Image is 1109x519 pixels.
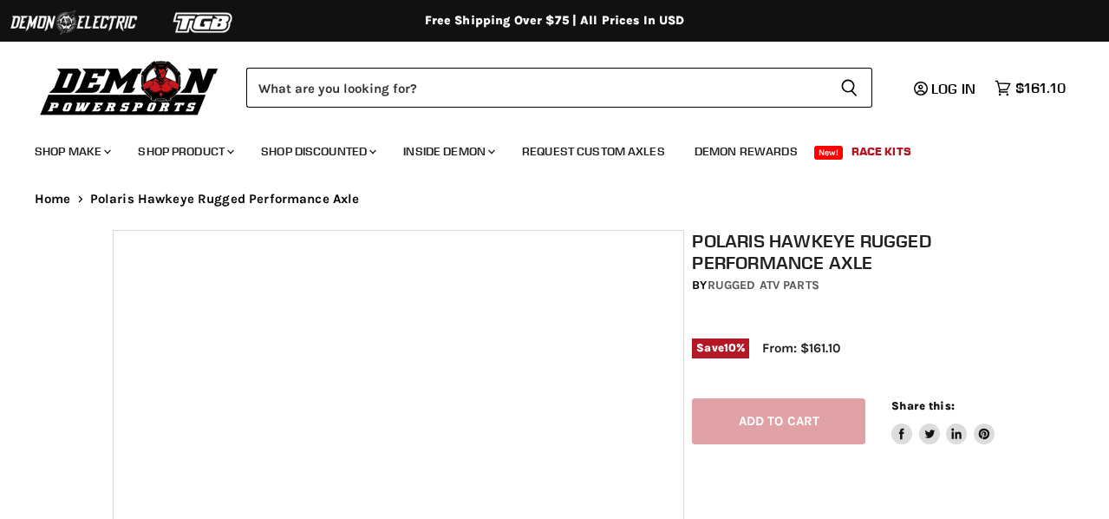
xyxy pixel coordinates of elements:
img: TGB Logo 2 [139,6,269,39]
span: Share this: [891,399,954,412]
aside: Share this: [891,398,995,444]
a: Inside Demon [390,134,506,169]
span: Log in [931,80,975,97]
div: by [692,276,1004,295]
a: Demon Rewards [682,134,811,169]
span: $161.10 [1015,80,1066,96]
h1: Polaris Hawkeye Rugged Performance Axle [692,230,1004,273]
button: Search [826,68,872,108]
span: Polaris Hawkeye Rugged Performance Axle [90,192,360,207]
span: From: $161.10 [762,340,840,356]
form: Product [246,68,872,108]
span: 10 [724,341,736,354]
img: Demon Electric Logo 2 [9,6,139,39]
a: Request Custom Axles [509,134,678,169]
input: Search [246,68,826,108]
a: Rugged ATV Parts [708,278,819,292]
a: Log in [906,81,986,96]
img: Demon Powersports [35,56,225,118]
a: Shop Product [125,134,245,169]
span: Save % [692,338,749,358]
ul: Main menu [22,127,1061,169]
a: Shop Make [22,134,121,169]
span: New! [814,146,844,160]
a: $161.10 [986,76,1074,101]
a: Shop Discounted [248,134,387,169]
a: Home [35,192,71,207]
a: Race Kits [838,134,924,169]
